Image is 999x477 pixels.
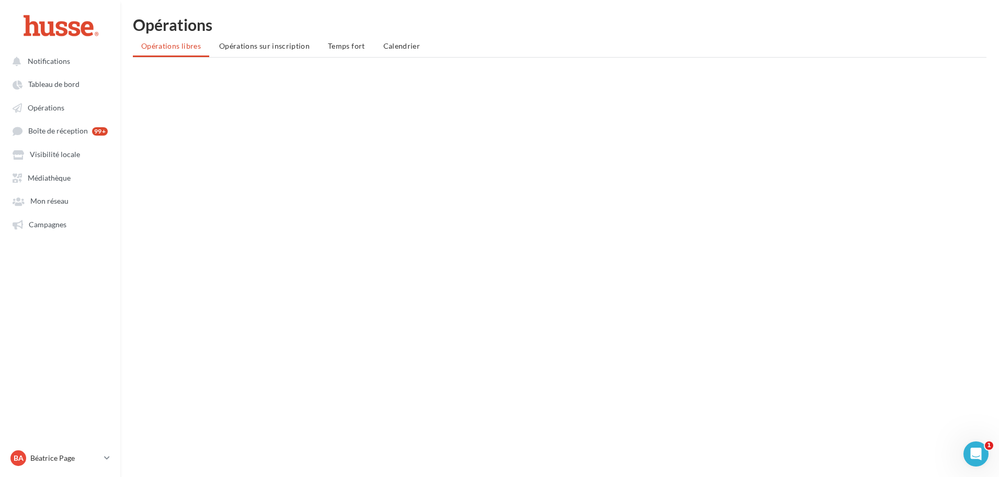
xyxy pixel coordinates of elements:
[28,103,64,112] span: Opérations
[963,441,989,467] iframe: Intercom live chat
[328,41,365,50] span: Temps fort
[28,127,88,136] span: Boîte de réception
[383,41,421,50] span: Calendrier
[6,74,114,93] a: Tableau de bord
[92,127,108,136] div: 99+
[14,453,24,463] span: Ba
[6,98,114,117] a: Opérations
[30,150,80,159] span: Visibilité locale
[28,57,70,65] span: Notifications
[133,17,986,32] div: Opérations
[6,215,114,234] a: Campagnes
[29,220,66,229] span: Campagnes
[28,80,80,89] span: Tableau de bord
[6,121,114,140] a: Boîte de réception 99+
[28,173,71,182] span: Médiathèque
[985,441,993,450] span: 1
[6,168,114,187] a: Médiathèque
[219,41,310,50] span: Opérations sur inscription
[30,197,69,206] span: Mon réseau
[6,145,114,163] a: Visibilité locale
[6,191,114,210] a: Mon réseau
[30,453,100,463] p: Béatrice Page
[6,51,110,70] button: Notifications
[8,448,112,468] a: Ba Béatrice Page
